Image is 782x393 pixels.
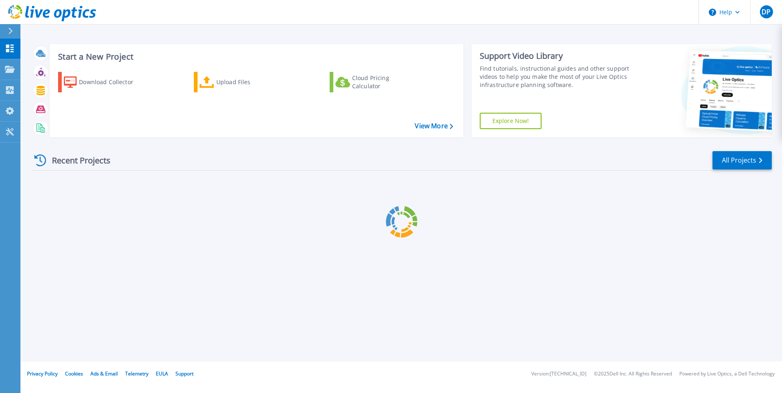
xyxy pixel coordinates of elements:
a: EULA [156,370,168,377]
a: Cloud Pricing Calculator [330,72,421,92]
a: Support [175,370,193,377]
a: View More [415,122,453,130]
div: Upload Files [216,74,282,90]
li: © 2025 Dell Inc. All Rights Reserved [594,371,672,377]
div: Recent Projects [31,150,121,170]
div: Download Collector [79,74,144,90]
div: Cloud Pricing Calculator [352,74,418,90]
a: All Projects [712,151,772,170]
a: Privacy Policy [27,370,58,377]
a: Explore Now! [480,113,542,129]
a: Telemetry [125,370,148,377]
li: Version: [TECHNICAL_ID] [531,371,586,377]
a: Download Collector [58,72,149,92]
a: Cookies [65,370,83,377]
li: Powered by Live Optics, a Dell Technology [679,371,775,377]
h3: Start a New Project [58,52,453,61]
div: Support Video Library [480,51,633,61]
a: Ads & Email [90,370,118,377]
a: Upload Files [194,72,285,92]
span: DP [762,9,771,15]
div: Find tutorials, instructional guides and other support videos to help you make the most of your L... [480,65,633,89]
